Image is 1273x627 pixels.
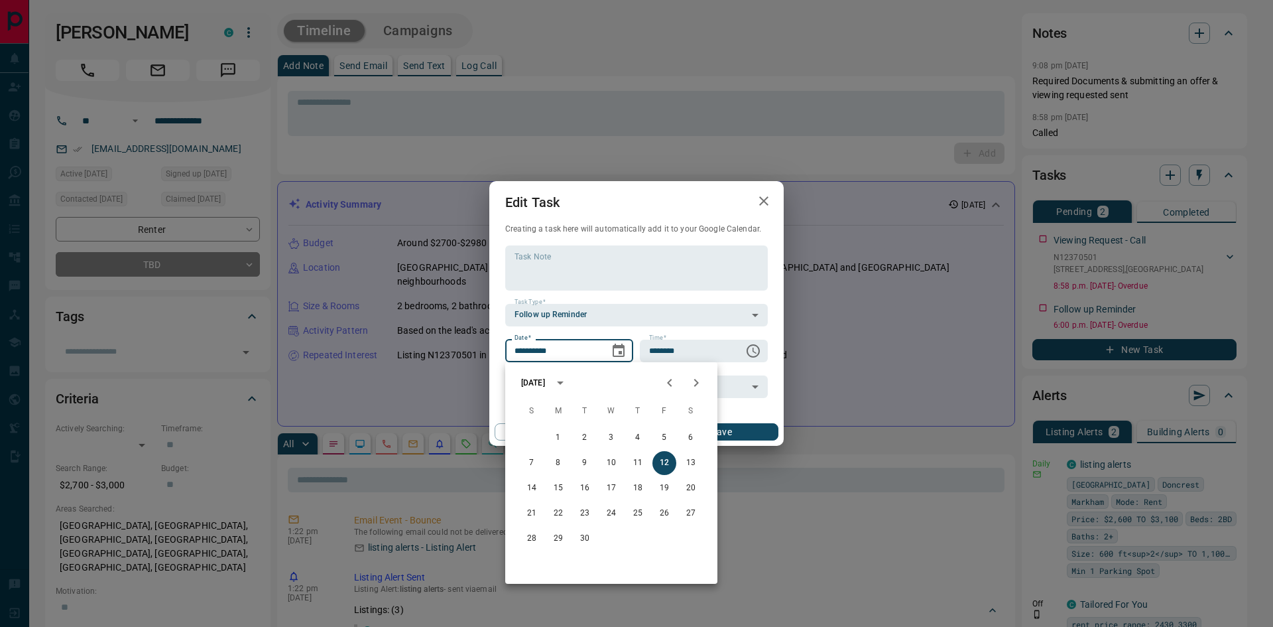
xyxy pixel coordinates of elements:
[626,426,650,450] button: 4
[599,426,623,450] button: 3
[573,398,597,425] span: Tuesday
[665,423,778,441] button: Save
[573,426,597,450] button: 2
[520,527,544,551] button: 28
[656,370,683,396] button: Previous month
[521,377,545,389] div: [DATE]
[652,426,676,450] button: 5
[546,502,570,525] button: 22
[626,398,650,425] span: Thursday
[505,304,768,326] div: Follow up Reminder
[652,451,676,475] button: 12
[515,298,546,307] label: Task Type
[626,476,650,500] button: 18
[520,451,544,475] button: 7
[573,476,597,500] button: 16
[573,451,597,475] button: 9
[679,476,703,500] button: 20
[652,476,676,500] button: 19
[652,398,676,425] span: Friday
[649,334,666,342] label: Time
[546,398,570,425] span: Monday
[546,426,570,450] button: 1
[546,476,570,500] button: 15
[626,502,650,525] button: 25
[599,451,623,475] button: 10
[495,423,608,441] button: Cancel
[549,372,572,394] button: calendar view is open, switch to year view
[546,527,570,551] button: 29
[515,334,531,342] label: Date
[679,426,703,450] button: 6
[573,527,597,551] button: 30
[520,476,544,500] button: 14
[599,476,623,500] button: 17
[599,502,623,525] button: 24
[652,502,676,525] button: 26
[573,502,597,525] button: 23
[679,451,703,475] button: 13
[740,338,766,364] button: Choose time, selected time is 6:00 PM
[683,370,709,396] button: Next month
[599,398,623,425] span: Wednesday
[546,451,570,475] button: 8
[520,502,544,525] button: 21
[626,451,650,475] button: 11
[505,224,768,235] p: Creating a task here will automatically add it to your Google Calendar.
[520,398,544,425] span: Sunday
[489,181,576,224] h2: Edit Task
[679,502,703,525] button: 27
[679,398,703,425] span: Saturday
[605,338,632,364] button: Choose date, selected date is Sep 12, 2025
